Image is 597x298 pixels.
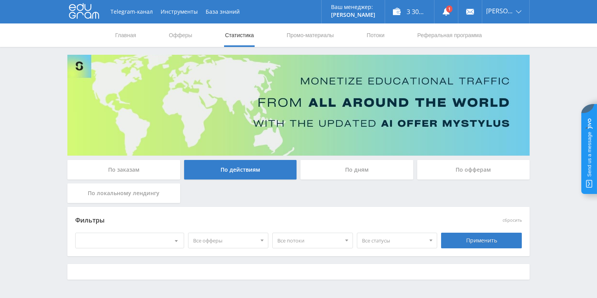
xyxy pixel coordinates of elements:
[417,160,530,180] div: По офферам
[486,8,514,14] span: [PERSON_NAME]
[75,215,409,226] div: Фильтры
[114,23,137,47] a: Главная
[503,218,522,223] button: сбросить
[331,4,375,10] p: Ваш менеджер:
[366,23,385,47] a: Потоки
[224,23,255,47] a: Статистика
[286,23,335,47] a: Промо-материалы
[193,233,257,248] span: Все офферы
[441,233,522,248] div: Применить
[277,233,341,248] span: Все потоки
[362,233,425,248] span: Все статусы
[184,160,297,180] div: По действиям
[331,12,375,18] p: [PERSON_NAME]
[67,183,180,203] div: По локальному лендингу
[67,160,180,180] div: По заказам
[67,55,530,156] img: Banner
[300,160,413,180] div: По дням
[416,23,483,47] a: Реферальная программа
[168,23,193,47] a: Офферы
